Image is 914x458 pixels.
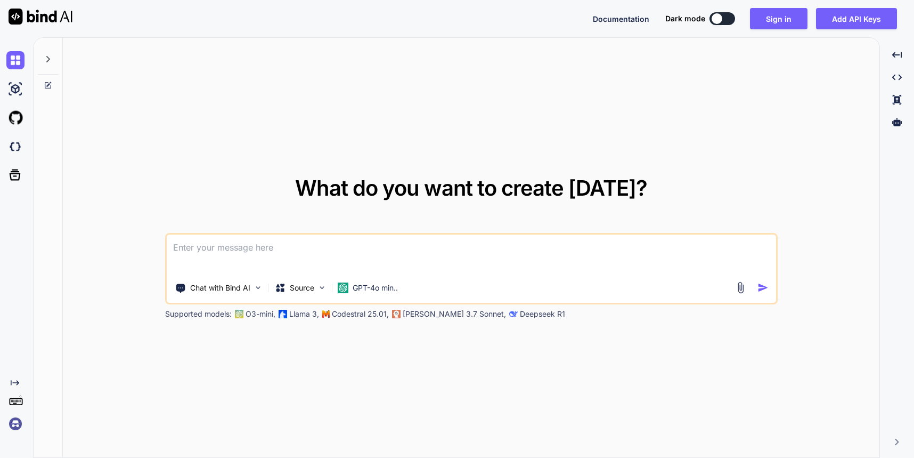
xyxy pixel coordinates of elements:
[279,310,287,318] img: Llama2
[332,309,389,319] p: Codestral 25.01,
[816,8,897,29] button: Add API Keys
[735,282,747,294] img: attachment
[235,310,243,318] img: GPT-4
[9,9,72,25] img: Bind AI
[165,309,232,319] p: Supported models:
[593,14,649,23] span: Documentation
[6,80,25,98] img: ai-studio
[295,175,647,201] span: What do you want to create [DATE]?
[322,310,330,318] img: Mistral-AI
[6,109,25,127] img: githubLight
[593,13,649,25] button: Documentation
[403,309,506,319] p: [PERSON_NAME] 3.7 Sonnet,
[246,309,275,319] p: O3-mini,
[338,283,348,293] img: GPT-4o mini
[289,309,319,319] p: Llama 3,
[665,13,705,24] span: Dark mode
[392,310,401,318] img: claude
[757,282,769,293] img: icon
[190,283,250,293] p: Chat with Bind AI
[353,283,398,293] p: GPT-4o min..
[290,283,314,293] p: Source
[6,51,25,69] img: chat
[317,283,327,292] img: Pick Models
[750,8,807,29] button: Sign in
[520,309,565,319] p: Deepseek R1
[6,138,25,156] img: darkCloudIdeIcon
[509,310,518,318] img: claude
[254,283,263,292] img: Pick Tools
[6,415,25,433] img: signin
